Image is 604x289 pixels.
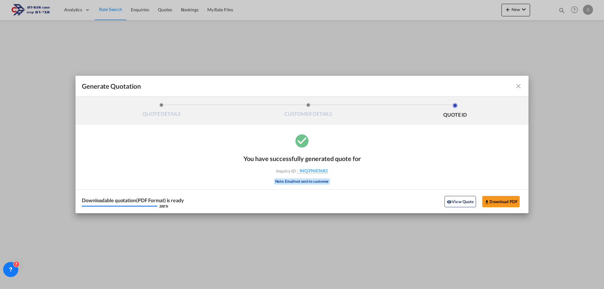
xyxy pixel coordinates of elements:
[298,168,328,174] span: INQ39683682
[382,103,528,120] li: QUOTE ID
[88,103,235,120] li: QUOTE DETAILS
[482,196,520,207] button: Download PDF
[82,82,141,90] span: Generate Quotation
[75,76,528,213] md-dialog: Generate QuotationQUOTE ...
[484,199,489,204] md-icon: icon-download
[266,168,338,174] div: Inquiry ID :
[445,196,476,207] button: icon-eyeView Quote
[274,178,330,185] div: Note: Email not sent to customer
[515,82,522,90] md-icon: icon-close fg-AAA8AD cursor m-0
[243,155,361,162] div: You have successfully generated quote for
[159,204,168,208] div: 100 %
[447,199,452,204] md-icon: icon-eye
[235,103,382,120] li: CUSTOMER DETAILS
[294,133,310,148] md-icon: icon-checkbox-marked-circle
[82,198,184,203] div: Downloadable quotation(PDF Format) is ready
